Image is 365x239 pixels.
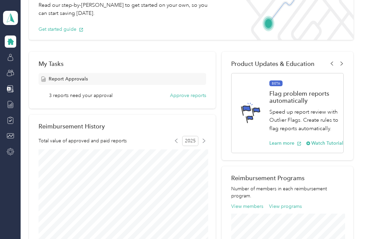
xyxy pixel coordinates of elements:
h1: Flag problem reports automatically [269,90,344,104]
button: Approve reports [170,92,206,99]
span: Report Approvals [49,75,88,82]
span: Total value of approved and paid reports [39,137,127,144]
span: BETA [269,80,283,87]
h2: Reimbursement History [39,123,105,130]
p: Speed up report review with Outlier Flags. Create rules to flag reports automatically. [269,108,344,133]
button: Learn more [269,140,301,147]
p: Number of members in each reimbursement program. [231,185,344,199]
span: 2025 [182,136,198,146]
span: Product Updates & Education [231,60,315,67]
button: Watch Tutorial [306,140,344,147]
button: View members [231,203,263,210]
h2: Reimbursement Programs [231,174,344,182]
iframe: Everlance-gr Chat Button Frame [327,201,365,239]
button: Get started guide [39,26,83,33]
button: View programs [269,203,302,210]
span: 3 reports need your approval [49,92,113,99]
p: Read our step-by-[PERSON_NAME] to get started on your own, so you can start saving [DATE]. [39,1,212,18]
div: My Tasks [39,60,206,67]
